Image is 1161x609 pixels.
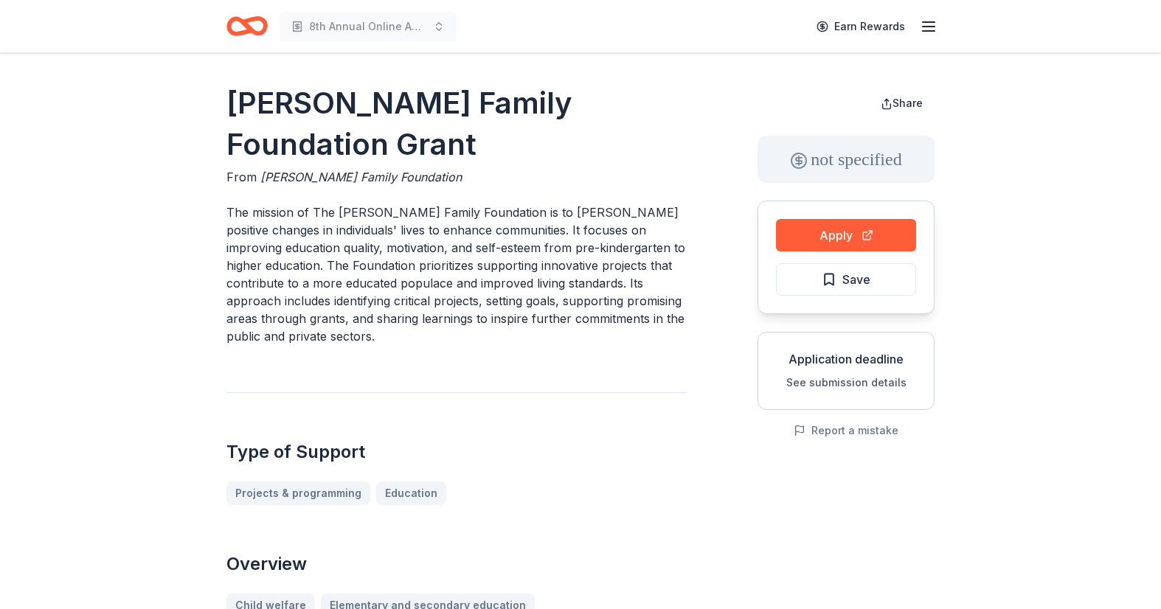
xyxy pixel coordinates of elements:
[376,481,446,505] a: Education
[226,9,268,43] a: Home
[786,374,907,391] button: See submission details
[226,203,687,345] p: The mission of The [PERSON_NAME] Family Foundation is to [PERSON_NAME] positive changes in indivi...
[776,219,916,251] button: Apply
[226,83,687,165] h1: [PERSON_NAME] Family Foundation Grant
[226,552,687,576] h2: Overview
[758,136,935,183] div: not specified
[260,170,462,184] span: [PERSON_NAME] Family Foundation
[770,350,922,368] div: Application deadline
[226,481,370,505] a: Projects & programming
[226,168,687,186] div: From
[893,97,923,109] span: Share
[869,88,935,118] button: Share
[776,263,916,296] button: Save
[280,12,457,41] button: 8th Annual Online Auctiom
[226,440,687,464] h2: Type of Support
[842,270,870,289] span: Save
[808,13,914,40] a: Earn Rewards
[794,422,898,439] button: Report a mistake
[309,18,427,35] span: 8th Annual Online Auctiom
